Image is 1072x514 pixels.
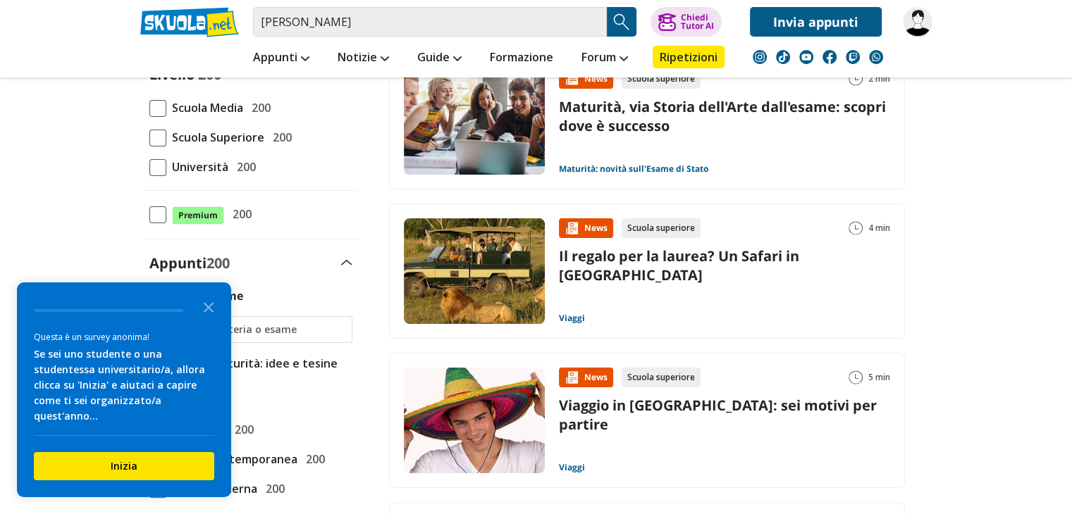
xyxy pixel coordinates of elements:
label: Appunti [149,253,230,272]
input: Cerca appunti, riassunti o versioni [253,7,607,37]
span: 200 [260,479,285,498]
button: Inizia [34,452,214,480]
div: News [559,69,613,89]
button: ChiediTutor AI [651,7,722,37]
span: 200 [231,158,256,176]
img: News contenuto [565,370,579,384]
a: Viaggi [559,313,585,324]
div: News [559,218,613,238]
a: Formazione [486,46,557,71]
span: 2 min [868,69,890,89]
img: News contenuto [565,221,579,235]
img: tiktok [776,50,790,64]
img: Immagine news [404,218,545,324]
img: facebook [823,50,837,64]
span: 200 [229,420,254,439]
div: Chiedi Tutor AI [680,13,713,30]
input: Ricerca materia o esame [174,322,345,337]
div: Scuola superiore [622,218,701,238]
a: Viaggi [559,462,585,473]
img: youtube [799,50,813,64]
span: 200 [267,128,292,146]
img: Apri e chiudi sezione [341,260,352,265]
img: Tempo lettura [849,370,863,384]
span: Scuola Media [166,99,243,117]
span: Scuola Superiore [166,128,264,146]
div: Scuola superiore [622,69,701,89]
a: Forum [578,46,632,71]
span: 4 min [868,218,890,238]
a: Ripetizioni [653,46,725,68]
img: Cerca appunti, riassunti o versioni [611,11,632,32]
img: twitch [846,50,860,64]
a: Maturità, via Storia dell'Arte dall'esame: scopri dove è successo [559,97,886,135]
button: Search Button [607,7,636,37]
img: schristus [903,7,932,37]
span: Storia Contemporanea [166,450,297,468]
img: Tempo lettura [849,221,863,235]
img: Immagine news [404,368,545,473]
div: News [559,368,613,387]
button: Close the survey [195,292,223,320]
a: Il regalo per la laurea? Un Safari in [GEOGRAPHIC_DATA] [559,246,799,284]
img: Immagine news [404,69,545,175]
div: Survey [17,282,231,497]
a: Notizie [334,46,393,71]
span: Tesina maturità: idee e tesine svolte [166,354,352,391]
img: instagram [753,50,767,64]
a: Viaggio in [GEOGRAPHIC_DATA]: sei motivi per partire [559,396,877,434]
span: Università [166,158,228,176]
span: 5 min [868,368,890,387]
a: Maturità: novità sull'Esame di Stato [559,163,708,175]
img: WhatsApp [869,50,883,64]
span: Premium [172,206,224,225]
a: Appunti [249,46,313,71]
div: Se sei uno studente o una studentessa universitario/a, allora clicca su 'Inizia' e aiutaci a capi... [34,346,214,424]
a: Guide [414,46,465,71]
img: Tempo lettura [849,72,863,86]
div: Scuola superiore [622,368,701,387]
span: 200 [227,205,252,223]
span: 200 [246,99,271,117]
span: 200 [207,253,230,272]
div: Questa è un survey anonima! [34,330,214,344]
span: 200 [300,450,325,468]
img: News contenuto [565,72,579,86]
a: Invia appunti [750,7,882,37]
